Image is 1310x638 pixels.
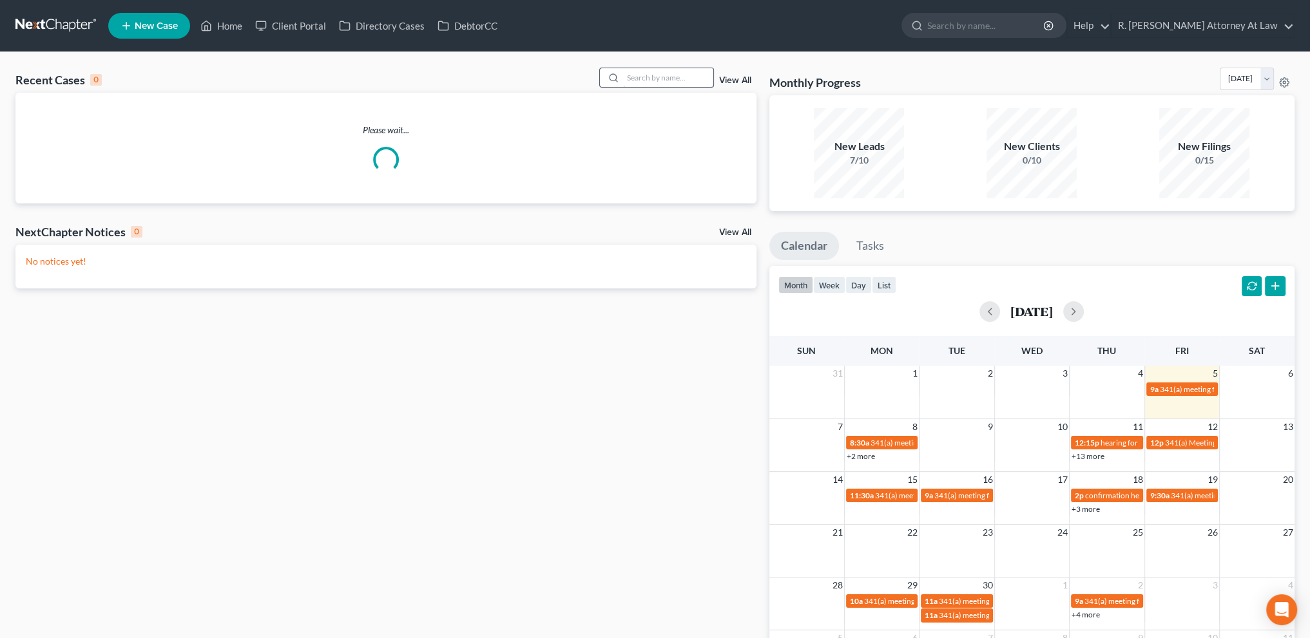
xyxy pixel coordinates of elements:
span: 12 [1206,419,1219,435]
a: Help [1067,14,1110,37]
span: 341(a) meeting for [PERSON_NAME] [1084,596,1209,606]
span: 341(a) meeting for [PERSON_NAME] [939,610,1063,620]
span: 1 [911,366,919,381]
span: 9 [987,419,994,435]
a: Client Portal [249,14,332,37]
button: list [872,276,896,294]
div: New Clients [987,139,1077,154]
span: 20 [1282,472,1295,487]
span: 2p [1075,491,1084,500]
span: 23 [981,525,994,540]
a: View All [719,228,751,237]
span: Fri [1175,345,1189,356]
span: Thu [1097,345,1116,356]
span: 19 [1206,472,1219,487]
a: View All [719,76,751,85]
span: 2 [1137,577,1144,593]
div: Open Intercom Messenger [1266,594,1297,625]
span: 2 [987,366,994,381]
span: 4 [1287,577,1295,593]
span: 3 [1061,366,1069,381]
a: DebtorCC [431,14,504,37]
span: 31 [831,366,844,381]
div: 0/15 [1159,154,1249,167]
span: 9:30a [1150,491,1170,500]
span: 8 [911,419,919,435]
span: 29 [906,577,919,593]
div: 7/10 [814,154,904,167]
span: 10 [1056,419,1069,435]
span: 30 [981,577,994,593]
p: No notices yet! [26,255,746,268]
input: Search by name... [623,68,713,87]
div: New Filings [1159,139,1249,154]
span: 341(a) meeting for [PERSON_NAME] [939,596,1063,606]
span: 28 [831,577,844,593]
span: hearing for [PERSON_NAME] [1101,438,1200,447]
span: 25 [1132,525,1144,540]
a: +3 more [1072,504,1100,514]
span: 14 [831,472,844,487]
span: 1 [1061,577,1069,593]
span: Mon [871,345,893,356]
button: day [845,276,872,294]
button: week [813,276,845,294]
span: 13 [1282,419,1295,435]
div: New Leads [814,139,904,154]
span: Wed [1021,345,1043,356]
div: NextChapter Notices [15,224,142,239]
span: 9a [1075,596,1083,606]
div: 0 [131,226,142,238]
span: 8:30a [850,438,869,447]
a: Tasks [845,232,896,260]
h2: [DATE] [1010,305,1053,318]
span: Sun [797,345,816,356]
span: 11a [925,596,938,606]
span: 341(a) meeting for [PERSON_NAME] & [PERSON_NAME] [864,596,1057,606]
span: 9a [925,491,933,500]
span: 22 [906,525,919,540]
span: 21 [831,525,844,540]
button: month [778,276,813,294]
span: 4 [1137,366,1144,381]
span: 10a [850,596,863,606]
p: Please wait... [15,124,756,136]
span: 16 [981,472,994,487]
span: 12:15p [1075,438,1099,447]
span: 27 [1282,525,1295,540]
span: 26 [1206,525,1219,540]
span: 11a [925,610,938,620]
a: Home [194,14,249,37]
span: 17 [1056,472,1069,487]
span: 9a [1150,384,1159,394]
span: Sat [1249,345,1265,356]
input: Search by name... [927,14,1045,37]
span: 341(a) meeting for [PERSON_NAME] [875,491,999,500]
span: New Case [135,21,178,31]
div: 0/10 [987,154,1077,167]
span: 3 [1211,577,1219,593]
a: +4 more [1072,610,1100,619]
span: 11 [1132,419,1144,435]
span: 341(a) meeting for [PERSON_NAME] [934,491,1059,500]
span: 5 [1211,366,1219,381]
span: 24 [1056,525,1069,540]
span: 12p [1150,438,1164,447]
a: Directory Cases [332,14,431,37]
span: Tue [949,345,965,356]
span: 6 [1287,366,1295,381]
a: Calendar [769,232,839,260]
div: Recent Cases [15,72,102,88]
div: 0 [90,74,102,86]
span: 341(a) meeting for [PERSON_NAME] [871,438,995,447]
span: confirmation hearing for [PERSON_NAME] [1085,491,1230,500]
span: 11:30a [850,491,874,500]
a: +13 more [1072,451,1104,461]
span: 15 [906,472,919,487]
a: +2 more [847,451,875,461]
span: 18 [1132,472,1144,487]
a: R. [PERSON_NAME] Attorney At Law [1112,14,1294,37]
h3: Monthly Progress [769,75,861,90]
span: 341(a) Meeting for [PERSON_NAME] [1165,438,1290,447]
span: 7 [836,419,844,435]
